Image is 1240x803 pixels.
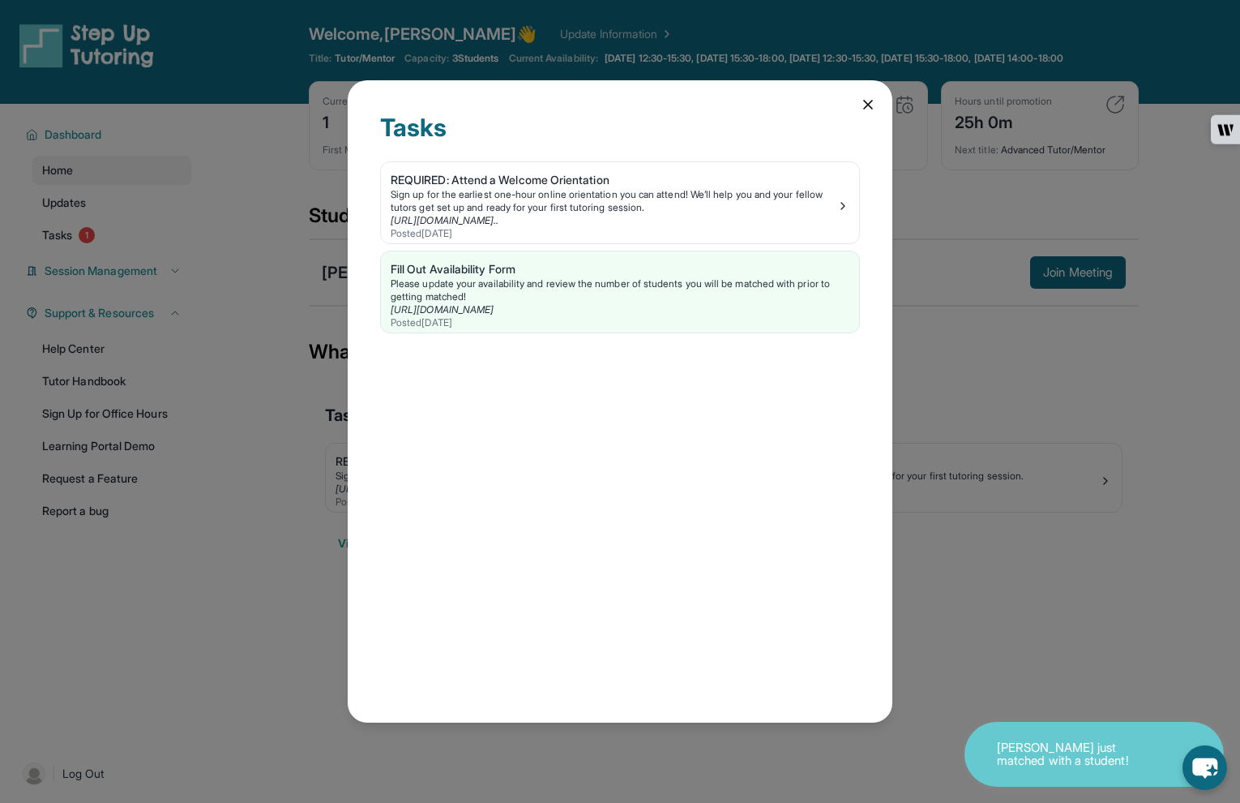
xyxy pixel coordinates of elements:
a: Fill Out Availability FormPlease update your availability and review the number of students you w... [381,251,859,333]
div: Posted [DATE] [391,227,836,240]
div: Tasks [380,113,860,161]
a: REQUIRED: Attend a Welcome OrientationSign up for the earliest one-hour online orientation you ca... [381,162,859,243]
div: Fill Out Availability Form [391,261,849,277]
div: Sign up for the earliest one-hour online orientation you can attend! We’ll help you and your fell... [391,188,836,214]
div: Please update your availability and review the number of students you will be matched with prior ... [391,277,849,303]
div: REQUIRED: Attend a Welcome Orientation [391,172,836,188]
div: Posted [DATE] [391,316,849,329]
p: [PERSON_NAME] just matched with a student! [997,741,1159,768]
a: [URL][DOMAIN_NAME] [391,303,494,316]
a: [URL][DOMAIN_NAME].. [391,214,498,226]
button: chat-button [1182,745,1227,790]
